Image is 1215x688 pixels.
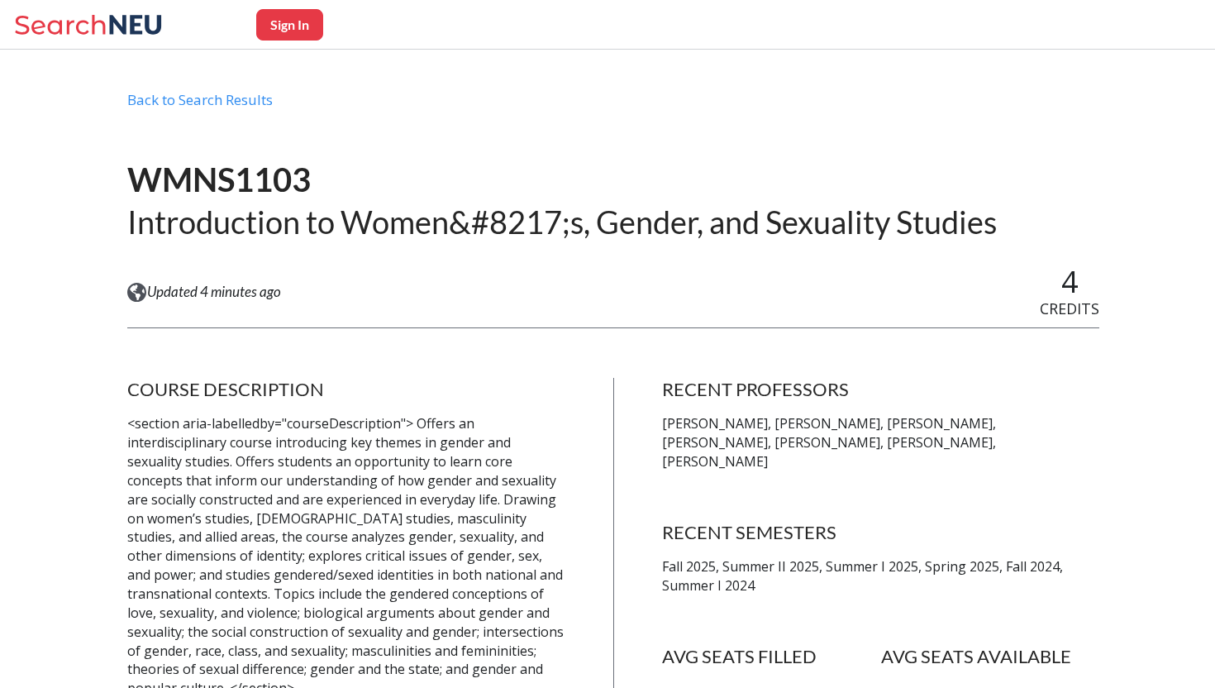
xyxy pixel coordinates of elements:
p: Fall 2025, Summer II 2025, Summer I 2025, Spring 2025, Fall 2024, Summer I 2024 [662,557,1099,595]
p: [PERSON_NAME], [PERSON_NAME], [PERSON_NAME], [PERSON_NAME], [PERSON_NAME], [PERSON_NAME], [PERSON... [662,414,1099,471]
div: Back to Search Results [127,91,1099,122]
h2: Introduction to Women&#8217;s, Gender, and Sexuality Studies [127,202,997,242]
h4: AVG SEATS FILLED [662,645,881,668]
h4: AVG SEATS AVAILABLE [881,645,1100,668]
h1: WMNS1103 [127,159,997,201]
span: 4 [1061,261,1079,302]
h4: COURSE DESCRIPTION [127,378,565,401]
button: Sign In [256,9,323,41]
span: CREDITS [1040,299,1099,318]
h4: RECENT PROFESSORS [662,378,1099,401]
h4: RECENT SEMESTERS [662,521,1099,544]
span: Updated 4 minutes ago [147,283,281,301]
